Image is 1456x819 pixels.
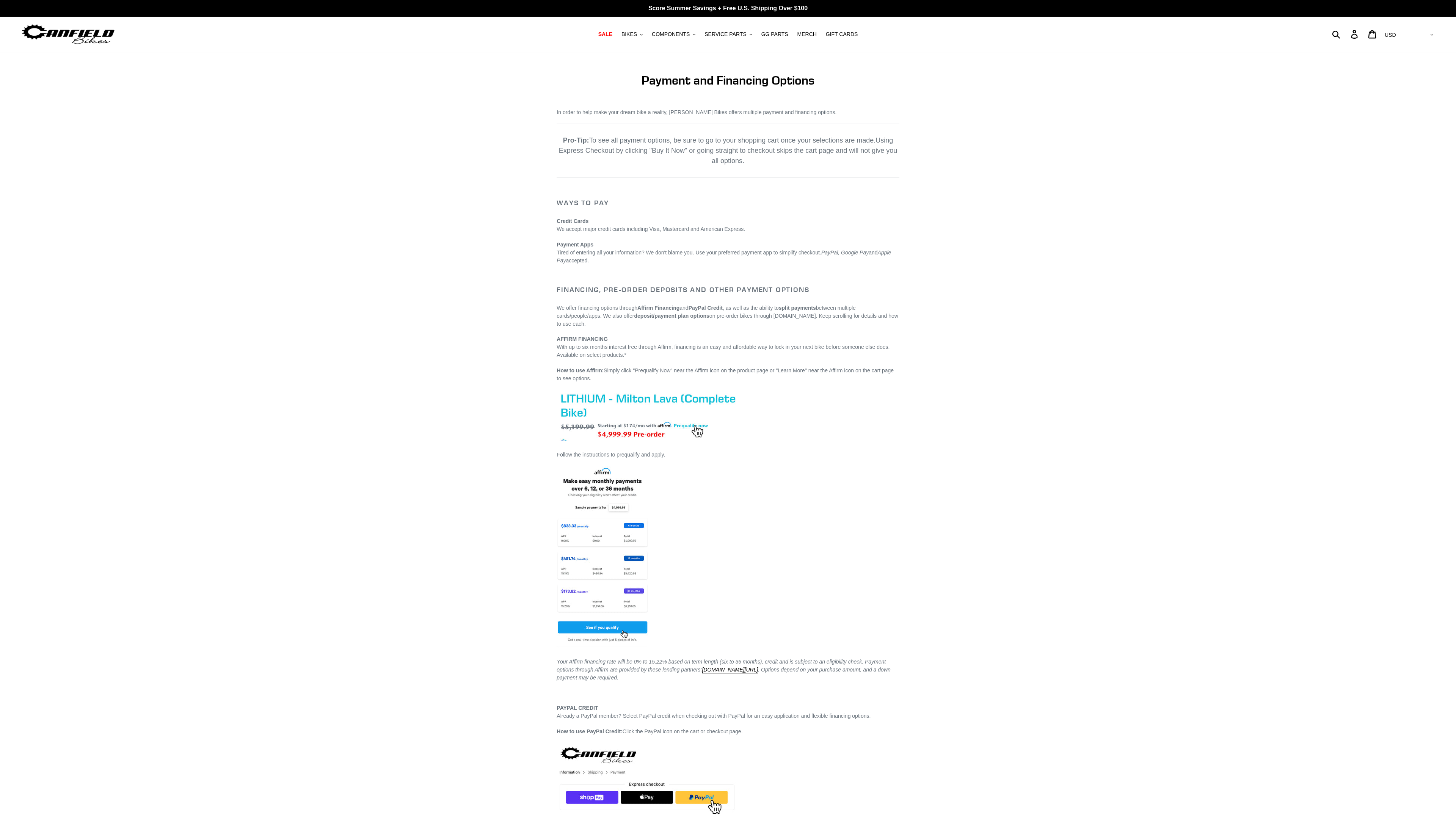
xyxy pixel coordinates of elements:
[779,305,816,311] strong: split payments
[557,705,598,711] strong: PAYPAL CREDIT
[21,22,116,46] img: Canfield Bikes
[557,367,604,373] strong: How to use Affirm:
[1336,26,1356,42] input: Search
[794,29,821,39] a: MERCH
[797,31,817,38] span: MERCH
[618,29,646,39] button: BIKES
[621,31,637,38] span: BIKES
[557,659,890,681] em: Your Affirm financing rate will be 0% to 15.22% based on term length (six to 36 months), credit a...
[557,218,588,224] strong: Credit Cards
[821,249,869,256] em: PayPal, Google Pay
[557,73,899,88] h1: Payment and Financing Options
[634,313,709,319] strong: deposit/payment plan options
[598,31,612,38] span: SALE
[563,136,589,144] strong: Pro-Tip:
[652,31,690,38] span: COMPONENTS
[826,31,858,38] span: GIFT CARDS
[557,242,593,248] strong: Payment Apps
[557,728,622,734] strong: How to use PayPal Credit:
[557,336,608,342] strong: AFFIRM FINANCING
[704,31,746,38] span: SERVICE PARTS
[557,198,609,207] span: Ways to Pay
[822,29,862,39] a: GIFT CARDS
[557,249,891,264] span: Tired of entering all your information? We don't blame you. Use your preferred payment app to sim...
[563,136,875,144] span: To see all payment options, be sure to go to your shopping cart once your selections are made.
[758,29,792,39] a: GG PARTS
[557,335,899,359] p: With up to six months interest free through Affirm, financing is an easy and affordable way to lo...
[557,451,899,459] p: Follow the instructions to prequalify and apply.
[557,304,899,328] p: We offer financing options through and , as well as the ability to between multiple cards/people/...
[557,226,745,232] span: We accept major credit cards including Visa, Mastercard and American Express.
[557,285,809,294] span: Financing, Pre-Order Deposits and Other Payment Options
[648,29,699,39] button: COMPONENTS
[557,713,871,719] span: Already a PayPal member? Select PayPal credit when checking out with PayPal for an easy applicati...
[701,29,756,39] button: SERVICE PARTS
[557,728,742,734] span: Click the PayPal icon on the cart or checkout page.
[595,29,616,39] a: SALE
[557,367,899,383] p: Simply click "Prequalify Now" near the Affirm icon on the product page or "Learn More" near the A...
[559,136,897,165] span: Using Express Checkout by clicking "Buy It Now" or going straight to checkout skips the cart page...
[702,667,758,673] a: [DOMAIN_NAME][URL]
[689,305,723,311] b: PayPal Credit
[637,305,679,311] strong: Affirm Financing
[557,109,836,115] span: In order to help make your dream bike a reality, [PERSON_NAME] Bikes offers multiple payment and ...
[761,31,788,38] span: GG PARTS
